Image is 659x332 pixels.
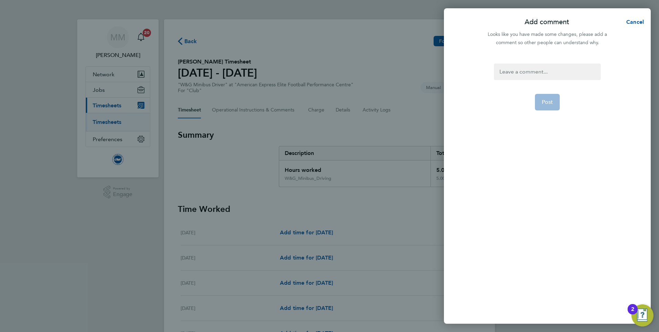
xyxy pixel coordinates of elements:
button: Cancel [615,15,651,29]
button: Open Resource Center, 2 new notifications [631,304,653,326]
p: Add comment [525,17,569,27]
div: Looks like you have made some changes, please add a comment so other people can understand why. [484,30,611,47]
span: Cancel [624,19,644,25]
div: 2 [631,309,634,318]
